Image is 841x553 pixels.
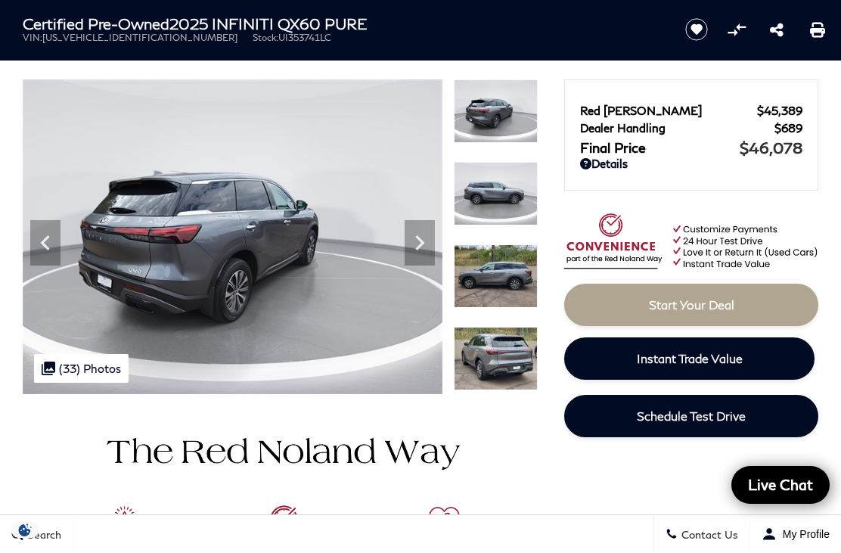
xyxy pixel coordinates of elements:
a: Red [PERSON_NAME] $45,389 [580,104,802,117]
img: Opt-Out Icon [8,522,42,538]
span: Live Chat [740,475,821,494]
span: Dealer Handling [580,121,774,135]
span: Schedule Test Drive [637,409,746,423]
span: Stock: [253,32,278,43]
span: Red [PERSON_NAME] [580,104,757,117]
a: Details [580,157,802,170]
a: Print this Certified Pre-Owned 2025 INFINITI QX60 PURE [810,20,825,39]
span: $45,389 [757,104,802,117]
strong: Certified Pre-Owned [23,14,169,33]
img: Certified Used 2025 Graphite Shadow INFINITI PURE image 10 [454,244,538,308]
div: Previous [30,220,61,266]
a: Instant Trade Value [564,337,815,380]
span: Start Your Deal [649,297,734,312]
img: Certified Used 2025 Graphite Shadow INFINITI PURE image 11 [454,327,538,390]
a: Live Chat [731,466,830,504]
button: Compare Vehicle [725,18,748,41]
a: Schedule Test Drive [564,395,818,437]
button: Save vehicle [680,17,713,42]
div: Next [405,220,435,266]
a: Final Price $46,078 [580,138,802,157]
span: Final Price [580,139,740,156]
img: Certified Used 2025 Graphite Shadow INFINITI PURE image 8 [454,79,538,143]
span: [US_VEHICLE_IDENTIFICATION_NUMBER] [42,32,237,43]
img: Certified Used 2025 Graphite Shadow INFINITI PURE image 9 [454,162,538,225]
span: UI353741LC [278,32,331,43]
h1: 2025 INFINITI QX60 PURE [23,15,662,32]
a: Share this Certified Pre-Owned 2025 INFINITI QX60 PURE [770,20,784,39]
span: VIN: [23,32,42,43]
span: Search [23,528,61,541]
button: Open user profile menu [750,515,841,553]
a: Start Your Deal [564,284,818,326]
a: Dealer Handling $689 [580,121,802,135]
div: (33) Photos [34,354,129,383]
section: Click to Open Cookie Consent Modal [8,522,42,538]
img: Certified Used 2025 Graphite Shadow INFINITI PURE image 8 [23,79,442,394]
span: My Profile [777,528,830,540]
span: $689 [774,121,802,135]
span: $46,078 [740,138,802,157]
span: Instant Trade Value [637,351,743,365]
span: Contact Us [678,528,738,541]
